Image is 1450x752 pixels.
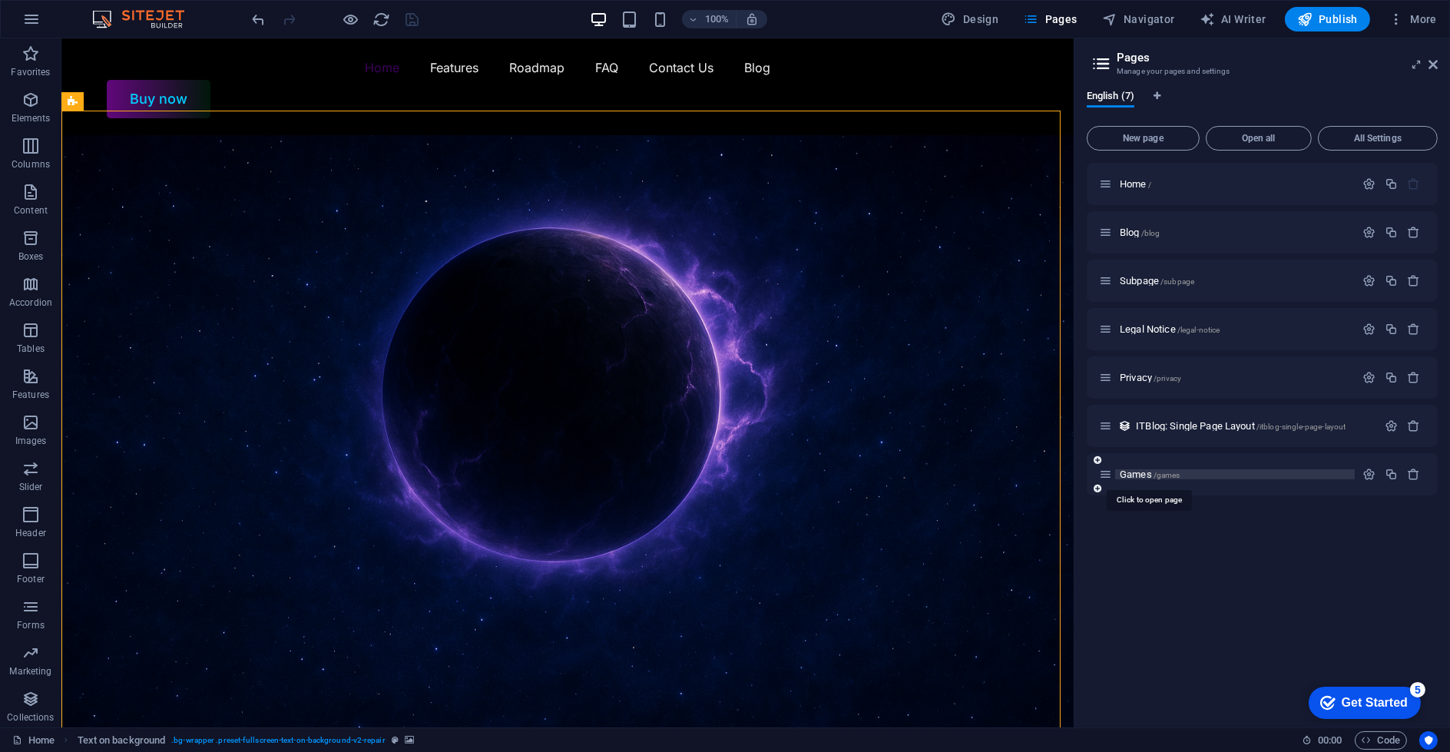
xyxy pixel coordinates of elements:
[18,250,44,263] p: Boxes
[1120,178,1151,190] span: Click to open page
[1318,126,1438,151] button: All Settings
[1115,179,1355,189] div: Home/
[1419,731,1438,750] button: Usercentrics
[1408,371,1421,384] div: Remove
[1102,12,1175,27] span: Navigator
[1385,226,1398,239] div: Duplicate
[1120,372,1181,383] span: Click to open page
[1148,181,1151,189] span: /
[1329,734,1331,746] span: :
[1385,177,1398,190] div: Duplicate
[745,12,759,26] i: On resize automatically adjust zoom level to fit chosen device.
[1382,7,1443,31] button: More
[114,3,129,18] div: 5
[1193,7,1273,31] button: AI Writer
[1385,323,1398,336] div: Duplicate
[1141,229,1160,237] span: /blog
[171,731,385,750] span: . bg-wrapper .preset-fullscreen-text-on-background-v2-repair
[935,7,1005,31] div: Design (Ctrl+Alt+Y)
[12,112,51,124] p: Elements
[1117,51,1438,65] h2: Pages
[1115,324,1355,334] div: Legal Notice/legal-notice
[1385,274,1398,287] div: Duplicate
[17,619,45,631] p: Forms
[1017,7,1083,31] button: Pages
[372,10,391,28] button: reload
[14,204,48,217] p: Content
[250,10,268,28] button: undo
[1408,323,1421,336] div: Remove
[1115,227,1355,237] div: Blog/blog
[1362,274,1376,287] div: Settings
[17,573,45,585] p: Footer
[705,10,730,28] h6: 100%
[1408,274,1421,287] div: Remove
[1120,323,1220,335] span: Click to open page
[78,731,414,750] nav: breadcrumb
[1177,326,1220,334] span: /legal-notice
[9,296,52,309] p: Accordion
[78,731,166,750] span: Click to select. Double-click to edit
[1389,12,1437,27] span: More
[88,10,204,28] img: Editor Logo
[682,10,737,28] button: 100%
[12,158,50,171] p: Columns
[1256,422,1346,431] span: /itblog-single-page-layout
[1154,471,1180,479] span: /games
[45,17,111,31] div: Get Started
[15,527,46,539] p: Header
[7,711,54,724] p: Collections
[1385,419,1398,432] div: Settings
[9,665,51,677] p: Marketing
[11,66,50,78] p: Favorites
[1154,374,1181,383] span: /privacy
[1318,731,1342,750] span: 00 00
[1408,177,1421,190] div: The startpage cannot be deleted
[1115,373,1355,383] div: Privacy/privacy
[1120,227,1160,238] span: Click to open page
[942,12,999,27] span: Design
[1362,371,1376,384] div: Settings
[1087,91,1438,120] div: Language Tabs
[373,11,391,28] i: Reload page
[1362,468,1376,481] div: Settings
[1115,276,1355,286] div: Subpage/subpage
[1120,469,1180,480] span: Games
[1385,468,1398,481] div: Duplicate
[1362,226,1376,239] div: Settings
[1408,468,1421,481] div: Remove
[1362,731,1400,750] span: Code
[12,731,55,750] a: Click to cancel selection. Double-click to open Pages
[1362,323,1376,336] div: Settings
[1023,12,1077,27] span: Pages
[1200,12,1266,27] span: AI Writer
[1160,277,1194,286] span: /subpage
[405,736,414,744] i: This element contains a background
[1355,731,1407,750] button: Code
[1213,134,1305,143] span: Open all
[1117,65,1407,78] h3: Manage your pages and settings
[1115,469,1355,479] div: Games/games
[392,736,399,744] i: This element is a customizable preset
[1131,421,1377,431] div: ITBlog: Single Page Layout/itblog-single-page-layout
[1118,419,1131,432] div: This layout is used as a template for all items (e.g. a blog post) of this collection. The conten...
[1408,226,1421,239] div: Remove
[1297,12,1358,27] span: Publish
[1120,275,1194,287] span: Click to open page
[1096,7,1181,31] button: Navigator
[1087,87,1134,108] span: English (7)
[12,8,124,40] div: Get Started 5 items remaining, 0% complete
[1087,126,1200,151] button: New page
[12,389,49,401] p: Features
[1285,7,1370,31] button: Publish
[19,481,43,493] p: Slider
[1362,177,1376,190] div: Settings
[1094,134,1193,143] span: New page
[1136,420,1346,432] span: Click to open page
[1302,731,1342,750] h6: Session time
[15,435,47,447] p: Images
[1408,419,1421,432] div: Remove
[1325,134,1431,143] span: All Settings
[1385,371,1398,384] div: Duplicate
[935,7,1005,31] button: Design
